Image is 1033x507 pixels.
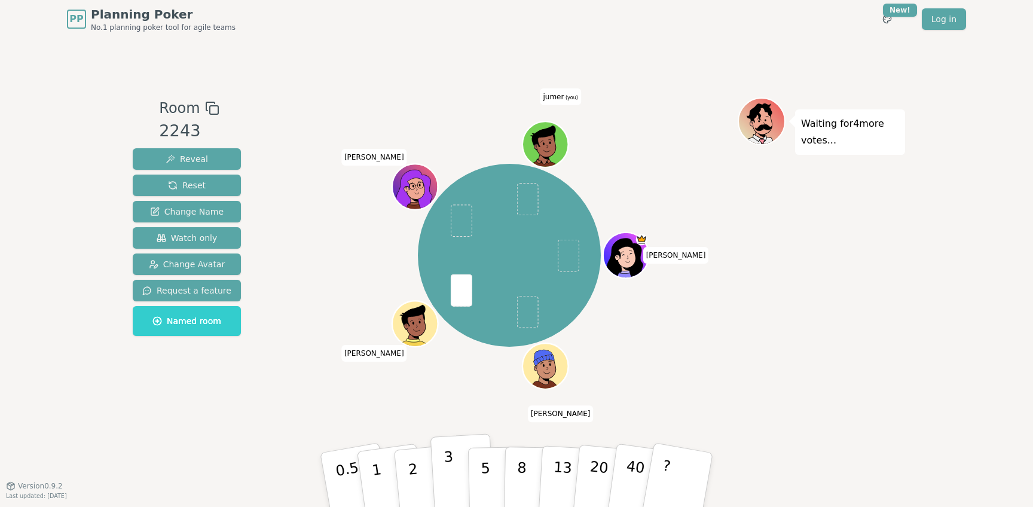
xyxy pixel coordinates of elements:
span: No.1 planning poker tool for agile teams [91,23,236,32]
span: Reset [168,179,206,191]
span: Named room [152,315,221,327]
span: Change Name [150,206,224,218]
span: Watch only [157,232,218,244]
span: PP [69,12,83,26]
span: (you) [564,95,578,100]
span: Last updated: [DATE] [6,493,67,499]
button: Version0.9.2 [6,481,63,491]
button: Reset [133,175,241,196]
span: Click to change your name [643,247,709,264]
button: Click to change your avatar [524,123,567,166]
span: Change Avatar [149,258,225,270]
span: Version 0.9.2 [18,481,63,491]
button: New! [876,8,898,30]
a: Log in [922,8,966,30]
button: Named room [133,306,241,336]
button: Request a feature [133,280,241,301]
span: Click to change your name [540,88,580,105]
span: Reveal [166,153,208,165]
span: Planning Poker [91,6,236,23]
a: PPPlanning PokerNo.1 planning poker tool for agile teams [67,6,236,32]
div: New! [883,4,917,17]
button: Watch only [133,227,241,249]
p: Waiting for 4 more votes... [801,115,899,149]
button: Reveal [133,148,241,170]
button: Change Name [133,201,241,222]
button: Change Avatar [133,253,241,275]
span: Click to change your name [341,149,407,166]
span: Click to change your name [341,345,407,362]
span: Thomas is the host [635,234,647,245]
span: Room [159,97,200,119]
span: Click to change your name [528,405,594,422]
div: 2243 [159,119,219,143]
span: Request a feature [142,285,231,297]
